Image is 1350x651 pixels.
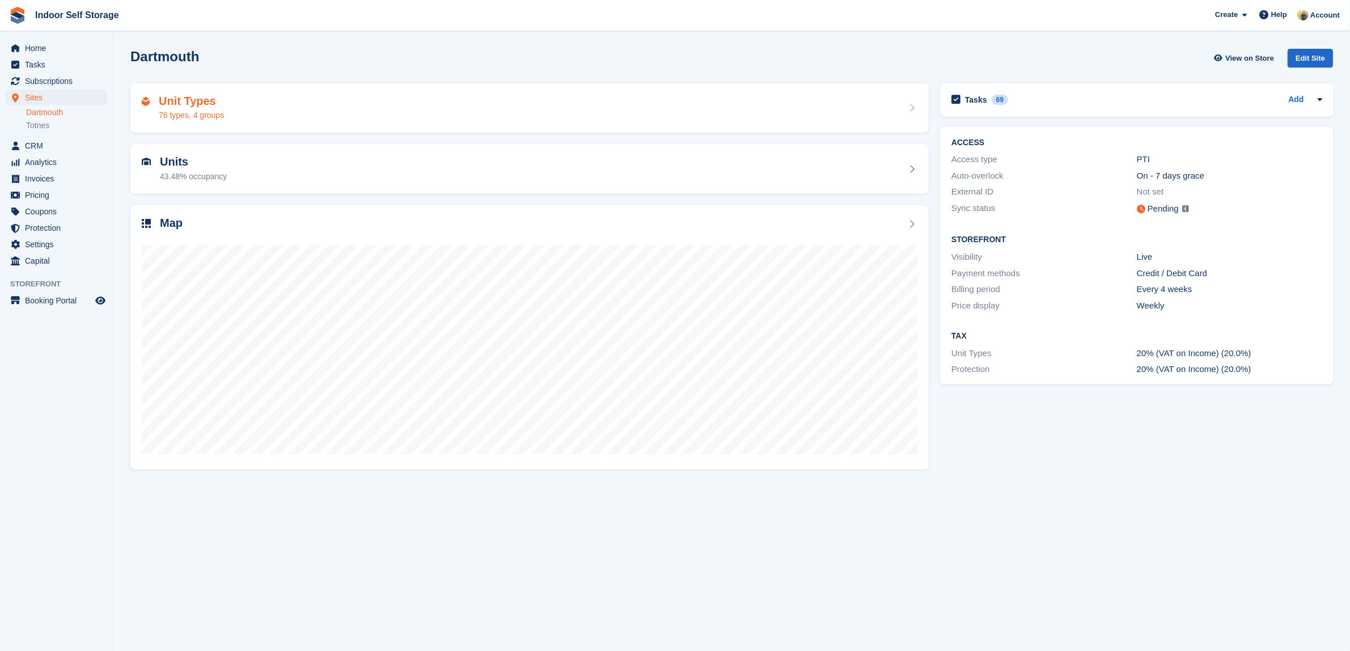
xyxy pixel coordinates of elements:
[951,251,1137,264] div: Visibility
[160,171,227,183] div: 43.48% occupancy
[142,158,151,166] img: unit-icn-7be61d7bf1b0ce9d3e12c5938cc71ed9869f7b940bace4675aadf7bd6d80202e.svg
[142,219,151,228] img: map-icn-33ee37083ee616e46c38cad1a60f524a97daa1e2b2c8c0bc3eb3415660979fc1.svg
[25,171,93,187] span: Invoices
[1137,299,1322,312] div: Weekly
[6,220,107,236] a: menu
[992,95,1008,105] div: 69
[25,220,93,236] span: Protection
[1137,185,1322,198] div: Not set
[951,235,1322,244] h2: Storefront
[31,6,124,24] a: Indoor Self Storage
[951,138,1322,147] h2: ACCESS
[951,267,1137,280] div: Payment methods
[25,40,93,56] span: Home
[142,97,150,106] img: unit-type-icn-2b2737a686de81e16bb02015468b77c625bbabd49415b5ef34ead5e3b44a266d.svg
[951,283,1137,296] div: Billing period
[6,57,107,73] a: menu
[1288,94,1304,107] a: Add
[1137,267,1322,280] div: Credit / Debit Card
[6,171,107,187] a: menu
[25,154,93,170] span: Analytics
[951,347,1137,360] div: Unit Types
[9,7,26,24] img: stora-icon-8386f47178a22dfd0bd8f6a31ec36ba5ce8667c1dd55bd0f319d3a0aa187defe.svg
[951,299,1137,312] div: Price display
[6,154,107,170] a: menu
[1137,363,1322,376] div: 20% (VAT on Income) (20.0%)
[25,204,93,219] span: Coupons
[25,236,93,252] span: Settings
[1212,49,1279,67] a: View on Store
[25,253,93,269] span: Capital
[25,90,93,105] span: Sites
[130,144,929,194] a: Units 43.48% occupancy
[6,253,107,269] a: menu
[1182,205,1189,212] img: icon-info-grey-7440780725fd019a000dd9b08b2336e03edf1995a4989e88bcd33f0948082b44.svg
[159,95,224,108] h2: Unit Types
[10,278,113,290] span: Storefront
[130,205,929,470] a: Map
[965,95,987,105] h2: Tasks
[951,332,1322,341] h2: Tax
[1288,49,1333,67] div: Edit Site
[25,187,93,203] span: Pricing
[951,170,1137,183] div: Auto-overlock
[1137,251,1322,264] div: Live
[160,155,227,168] h2: Units
[1215,9,1238,20] span: Create
[951,185,1137,198] div: External ID
[1137,347,1322,360] div: 20% (VAT on Income) (20.0%)
[1137,170,1322,183] div: On - 7 days grace
[6,293,107,308] a: menu
[1225,53,1274,64] span: View on Store
[1137,283,1322,296] div: Every 4 weeks
[6,204,107,219] a: menu
[160,217,183,230] h2: Map
[1148,202,1179,215] div: Pending
[25,73,93,89] span: Subscriptions
[26,120,107,131] a: Totnes
[130,49,199,64] h2: Dartmouth
[6,90,107,105] a: menu
[25,293,93,308] span: Booking Portal
[1297,9,1309,20] img: Jo Moon
[1310,10,1340,21] span: Account
[130,83,929,133] a: Unit Types 76 types, 4 groups
[6,73,107,89] a: menu
[951,202,1137,216] div: Sync status
[1288,49,1333,72] a: Edit Site
[6,236,107,252] a: menu
[26,107,107,118] a: Dartmouth
[951,153,1137,166] div: Access type
[94,294,107,307] a: Preview store
[1137,153,1322,166] div: PTI
[6,187,107,203] a: menu
[6,138,107,154] a: menu
[1271,9,1287,20] span: Help
[6,40,107,56] a: menu
[25,138,93,154] span: CRM
[951,363,1137,376] div: Protection
[25,57,93,73] span: Tasks
[159,109,224,121] div: 76 types, 4 groups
